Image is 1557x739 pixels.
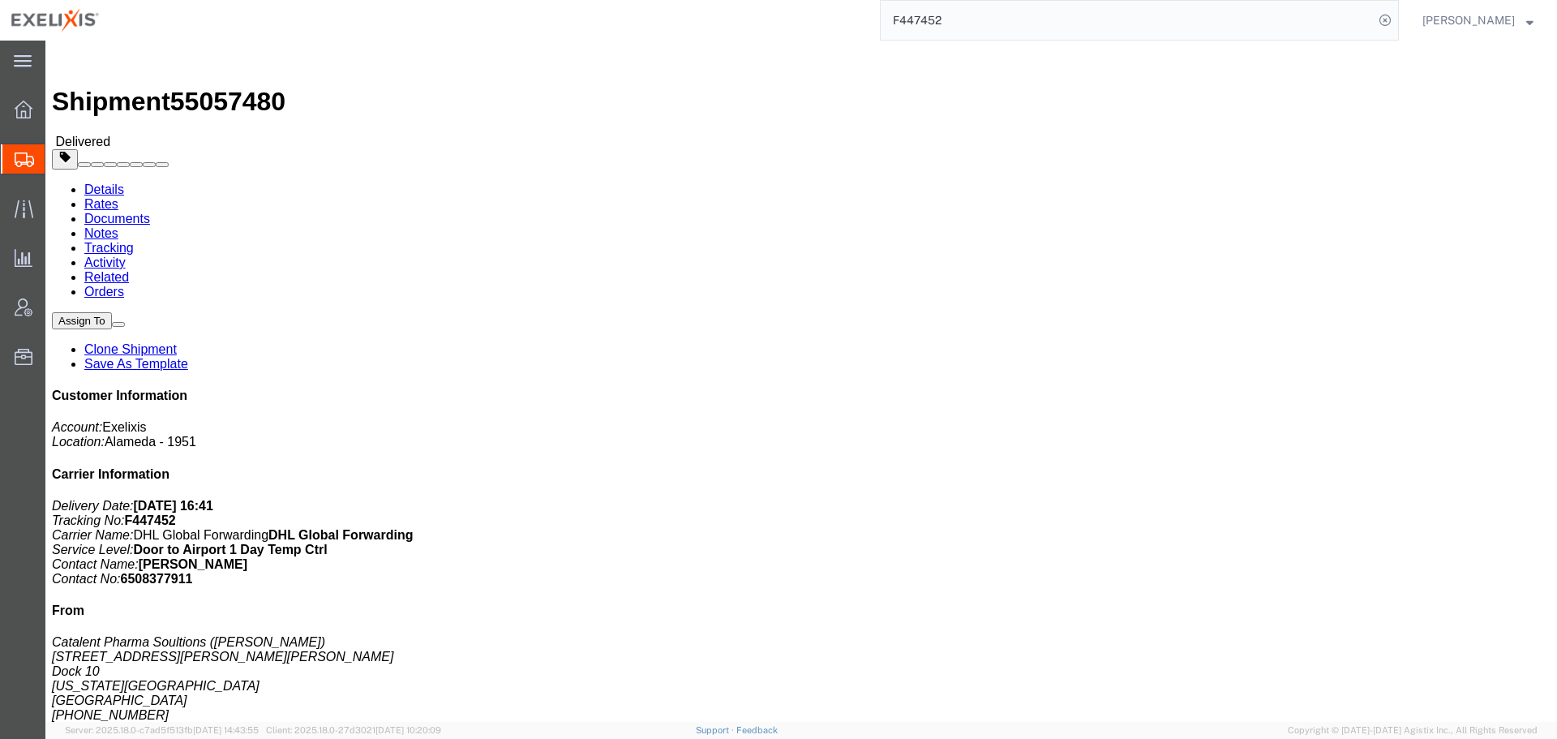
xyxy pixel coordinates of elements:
[375,725,441,735] span: [DATE] 10:20:09
[1422,11,1534,30] button: [PERSON_NAME]
[11,8,99,32] img: logo
[881,1,1374,40] input: Search for shipment number, reference number
[696,725,736,735] a: Support
[736,725,778,735] a: Feedback
[266,725,441,735] span: Client: 2025.18.0-27d3021
[1288,724,1538,737] span: Copyright © [DATE]-[DATE] Agistix Inc., All Rights Reserved
[193,725,259,735] span: [DATE] 14:43:55
[1422,11,1515,29] span: Art Buenaventura
[45,41,1557,722] iframe: FS Legacy Container
[65,725,259,735] span: Server: 2025.18.0-c7ad5f513fb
